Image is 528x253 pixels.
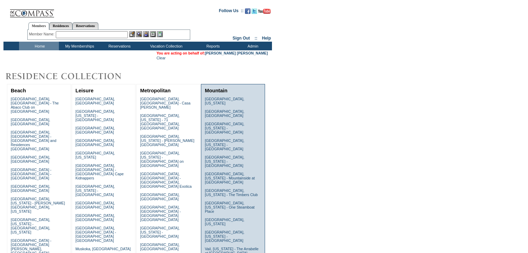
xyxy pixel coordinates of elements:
[136,31,142,37] img: View
[205,97,244,105] a: [GEOGRAPHIC_DATA], [US_STATE]
[49,22,72,29] a: Residences
[11,197,65,213] a: [GEOGRAPHIC_DATA], [US_STATE] - [PERSON_NAME][GEOGRAPHIC_DATA], [US_STATE]
[157,56,166,60] a: Clear
[252,8,257,14] img: Follow us on Twitter
[219,8,244,16] td: Follow Us ::
[140,151,184,168] a: [GEOGRAPHIC_DATA], [US_STATE] - [GEOGRAPHIC_DATA] on [GEOGRAPHIC_DATA]
[192,42,232,50] td: Reports
[140,226,179,238] a: [GEOGRAPHIC_DATA], [US_STATE] - [GEOGRAPHIC_DATA]
[59,42,99,50] td: My Memberships
[205,51,268,55] a: [PERSON_NAME] [PERSON_NAME]
[205,88,227,93] a: Mountain
[72,22,98,29] a: Reservations
[11,88,26,93] a: Beach
[76,201,115,209] a: [GEOGRAPHIC_DATA], [GEOGRAPHIC_DATA]
[205,172,255,184] a: [GEOGRAPHIC_DATA], [US_STATE] - Mountainside at [GEOGRAPHIC_DATA]
[28,22,50,30] a: Members
[150,31,156,37] img: Reservations
[140,88,170,93] a: Metropolitan
[11,118,50,126] a: [GEOGRAPHIC_DATA], [GEOGRAPHIC_DATA]
[9,3,54,18] img: Compass Home
[205,155,244,168] a: [GEOGRAPHIC_DATA], [US_STATE] - [GEOGRAPHIC_DATA]
[3,10,9,11] img: i.gif
[29,31,56,37] div: Member Name:
[76,97,115,105] a: [GEOGRAPHIC_DATA], [GEOGRAPHIC_DATA]
[232,36,250,41] a: Sign Out
[76,247,131,251] a: Muskoka, [GEOGRAPHIC_DATA]
[11,168,51,180] a: [GEOGRAPHIC_DATA] - [GEOGRAPHIC_DATA] - [GEOGRAPHIC_DATA]
[76,226,116,243] a: [GEOGRAPHIC_DATA], [GEOGRAPHIC_DATA] - [GEOGRAPHIC_DATA] [GEOGRAPHIC_DATA]
[3,69,139,83] img: Destinations by Exclusive Resorts
[245,10,250,15] a: Become our fan on Facebook
[143,31,149,37] img: Impersonate
[205,188,258,197] a: [GEOGRAPHIC_DATA], [US_STATE] - The Timbers Club
[140,97,190,109] a: [GEOGRAPHIC_DATA], [GEOGRAPHIC_DATA] - Casa [PERSON_NAME]
[129,31,135,37] img: b_edit.gif
[76,184,115,197] a: [GEOGRAPHIC_DATA], [US_STATE] - [GEOGRAPHIC_DATA]
[19,42,59,50] td: Home
[11,218,50,234] a: [GEOGRAPHIC_DATA], [US_STATE] - [GEOGRAPHIC_DATA], [US_STATE]
[76,109,115,122] a: [GEOGRAPHIC_DATA], [US_STATE] - [GEOGRAPHIC_DATA]
[252,10,257,15] a: Follow us on Twitter
[140,243,179,251] a: [GEOGRAPHIC_DATA], [GEOGRAPHIC_DATA]
[76,151,115,159] a: [GEOGRAPHIC_DATA], [US_STATE]
[232,42,272,50] td: Admin
[245,8,250,14] img: Become our fan on Facebook
[262,36,271,41] a: Help
[11,155,50,163] a: [GEOGRAPHIC_DATA], [GEOGRAPHIC_DATA]
[205,201,255,213] a: [GEOGRAPHIC_DATA], [US_STATE] - One Steamboat Place
[205,230,244,243] a: [GEOGRAPHIC_DATA], [US_STATE] - [GEOGRAPHIC_DATA]
[258,10,271,15] a: Subscribe to our YouTube Channel
[11,97,59,113] a: [GEOGRAPHIC_DATA], [GEOGRAPHIC_DATA] - The Abaco Club on [GEOGRAPHIC_DATA]
[76,213,115,222] a: [GEOGRAPHIC_DATA], [GEOGRAPHIC_DATA]
[11,130,56,151] a: [GEOGRAPHIC_DATA], [GEOGRAPHIC_DATA] - [GEOGRAPHIC_DATA] and Residences [GEOGRAPHIC_DATA]
[76,126,115,134] a: [GEOGRAPHIC_DATA], [GEOGRAPHIC_DATA]
[205,218,244,226] a: [GEOGRAPHIC_DATA], [US_STATE]
[11,184,50,193] a: [GEOGRAPHIC_DATA], [GEOGRAPHIC_DATA]
[140,134,194,147] a: [GEOGRAPHIC_DATA], [US_STATE] - [PERSON_NAME][GEOGRAPHIC_DATA]
[205,109,244,118] a: [GEOGRAPHIC_DATA], [GEOGRAPHIC_DATA]
[157,51,268,55] span: You are acting on behalf of:
[157,31,163,37] img: b_calculator.gif
[76,138,115,147] a: [GEOGRAPHIC_DATA], [GEOGRAPHIC_DATA]
[140,193,179,201] a: [GEOGRAPHIC_DATA], [GEOGRAPHIC_DATA]
[140,172,192,188] a: [GEOGRAPHIC_DATA], [GEOGRAPHIC_DATA] - [GEOGRAPHIC_DATA], [GEOGRAPHIC_DATA] Exotica
[205,122,244,134] a: [GEOGRAPHIC_DATA], [US_STATE] - [GEOGRAPHIC_DATA]
[140,113,179,130] a: [GEOGRAPHIC_DATA], [US_STATE] - 71 [GEOGRAPHIC_DATA], [GEOGRAPHIC_DATA]
[255,36,257,41] span: ::
[76,88,94,93] a: Leisure
[139,42,192,50] td: Vacation Collection
[99,42,139,50] td: Reservations
[76,163,124,180] a: [GEOGRAPHIC_DATA], [GEOGRAPHIC_DATA] - [GEOGRAPHIC_DATA] Cape Kidnappers
[258,9,271,14] img: Subscribe to our YouTube Channel
[140,205,181,222] a: [GEOGRAPHIC_DATA], [GEOGRAPHIC_DATA] - [GEOGRAPHIC_DATA] [GEOGRAPHIC_DATA]
[205,138,244,151] a: [GEOGRAPHIC_DATA], [US_STATE] - [GEOGRAPHIC_DATA]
